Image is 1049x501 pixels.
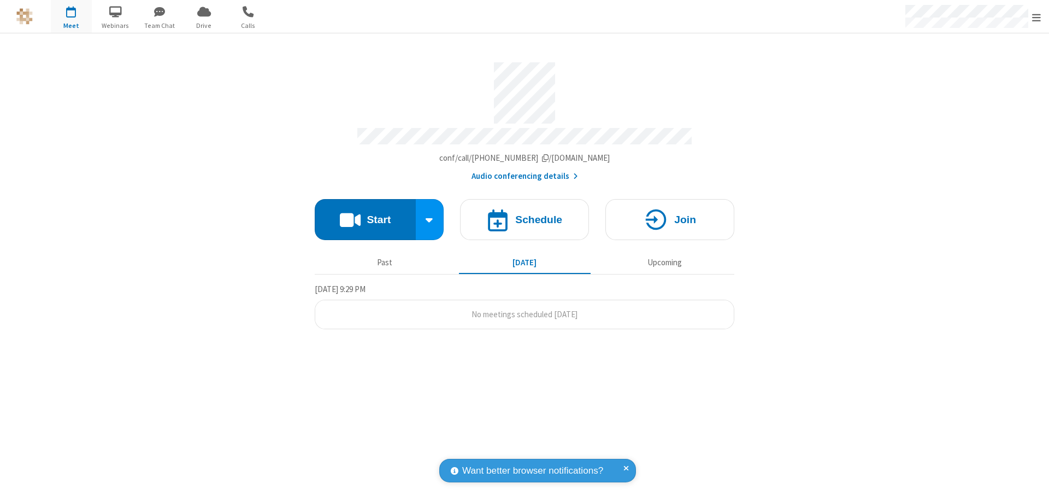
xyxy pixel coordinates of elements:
[462,464,603,478] span: Want better browser notifications?
[315,199,416,240] button: Start
[515,214,562,225] h4: Schedule
[51,21,92,31] span: Meet
[315,284,366,294] span: [DATE] 9:29 PM
[184,21,225,31] span: Drive
[319,252,451,273] button: Past
[95,21,136,31] span: Webinars
[460,199,589,240] button: Schedule
[605,199,734,240] button: Join
[439,153,610,163] span: Copy my meeting room link
[459,252,591,273] button: [DATE]
[315,54,734,183] section: Account details
[472,170,578,183] button: Audio conferencing details
[16,8,33,25] img: QA Selenium DO NOT DELETE OR CHANGE
[367,214,391,225] h4: Start
[228,21,269,31] span: Calls
[439,152,610,165] button: Copy my meeting room linkCopy my meeting room link
[139,21,180,31] span: Team Chat
[472,309,577,319] span: No meetings scheduled [DATE]
[674,214,696,225] h4: Join
[315,283,734,330] section: Today's Meetings
[416,199,444,240] div: Start conference options
[599,252,730,273] button: Upcoming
